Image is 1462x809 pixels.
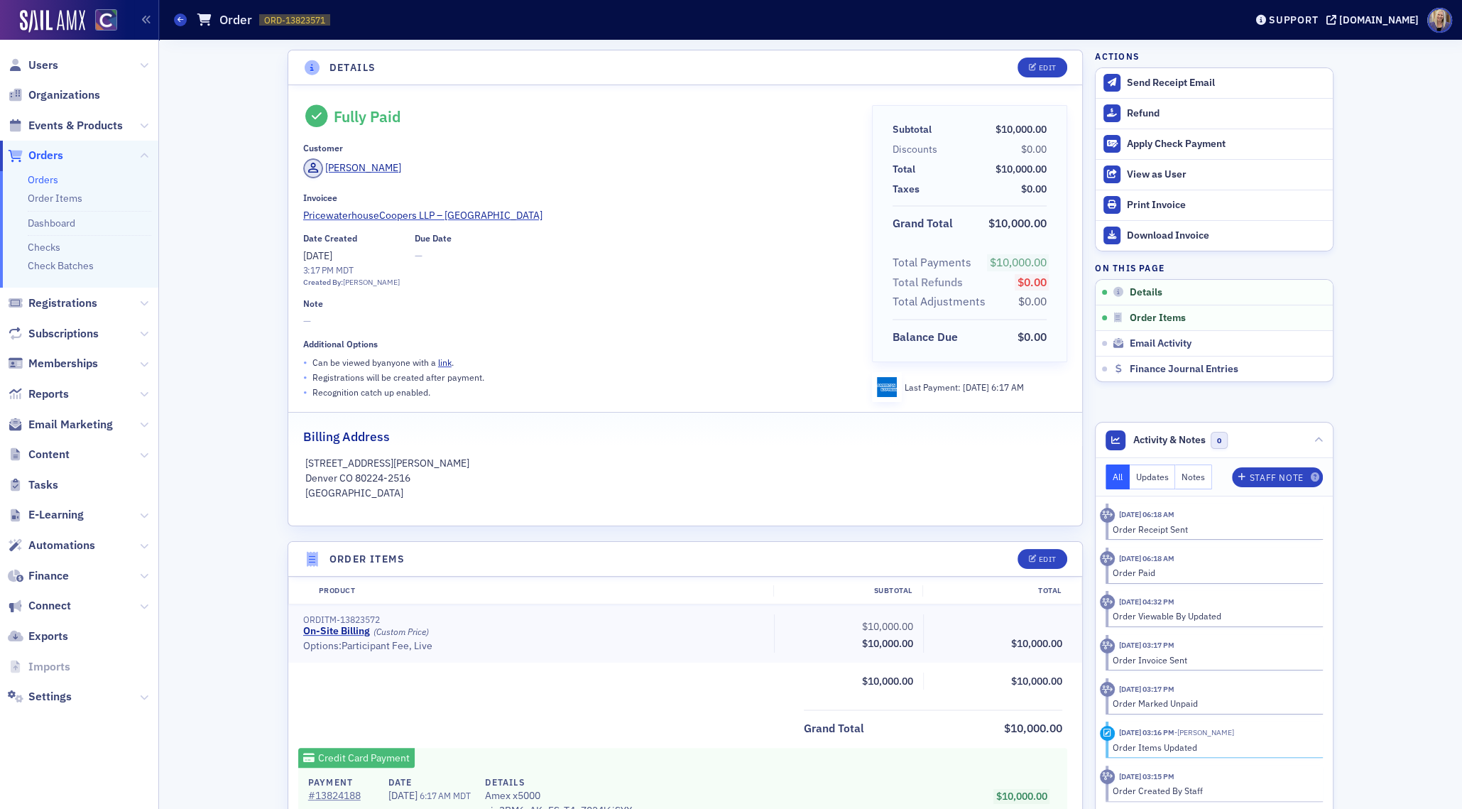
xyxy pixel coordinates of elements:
[20,10,85,33] img: SailAMX
[438,357,452,368] a: link
[485,776,633,788] h4: Details
[1127,107,1326,120] div: Refund
[334,107,401,126] div: Fully Paid
[1326,15,1424,25] button: [DOMAIN_NAME]
[1250,474,1304,482] div: Staff Note
[8,507,84,523] a: E-Learning
[1339,13,1419,26] div: [DOMAIN_NAME]
[28,507,84,523] span: E-Learning
[893,329,963,346] span: Balance Due
[1113,653,1314,666] div: Order Invoice Sent
[1130,312,1186,325] span: Order Items
[28,148,63,163] span: Orders
[1119,727,1174,737] time: 5/6/2025 03:16 PM
[893,182,920,197] div: Taxes
[303,249,332,262] span: [DATE]
[804,720,864,737] div: Grand Total
[303,192,337,203] div: Invoicee
[1095,261,1333,274] h4: On this page
[95,9,117,31] img: SailAMX
[1100,594,1115,609] div: Activity
[1175,465,1212,489] button: Notes
[1130,286,1162,299] span: Details
[303,158,402,178] a: [PERSON_NAME]
[1096,159,1333,190] button: View as User
[303,385,307,400] span: •
[1127,199,1326,212] div: Print Invoice
[1113,566,1314,579] div: Order Paid
[308,788,373,803] a: #13824188
[1174,727,1234,737] span: Tiffany Carson
[8,598,71,614] a: Connect
[862,675,913,688] span: $10,000.00
[28,538,95,553] span: Automations
[451,790,471,801] span: MDT
[303,264,334,276] time: 3:17 PM
[28,417,113,433] span: Email Marketing
[8,356,98,371] a: Memberships
[334,264,354,276] span: MDT
[893,142,937,157] div: Discounts
[1127,77,1326,89] div: Send Receipt Email
[1127,138,1326,151] div: Apply Check Payment
[28,295,97,311] span: Registrations
[995,123,1047,136] span: $10,000.00
[8,386,69,402] a: Reports
[990,255,1047,269] span: $10,000.00
[773,585,922,597] div: Subtotal
[1018,58,1067,77] button: Edit
[1130,337,1191,350] span: Email Activity
[1100,551,1115,566] div: Activity
[1096,220,1333,251] a: Download Invoice
[893,142,942,157] span: Discounts
[303,339,378,349] div: Additional Options
[1119,509,1174,519] time: 5/7/2025 06:18 AM
[1021,183,1047,195] span: $0.00
[893,215,953,232] div: Grand Total
[8,417,113,433] a: Email Marketing
[415,233,452,244] div: Due Date
[996,790,1047,803] span: $10,000.00
[8,659,70,675] a: Imports
[28,173,58,186] a: Orders
[8,87,100,103] a: Organizations
[893,162,920,177] span: Total
[343,277,400,288] div: [PERSON_NAME]
[8,326,99,342] a: Subscriptions
[303,208,542,223] span: PricewaterhouseCoopers LLP – Denver
[1119,771,1174,781] time: 5/6/2025 03:15 PM
[298,748,415,768] div: Credit Card Payment
[862,620,913,633] span: $10,000.00
[303,614,764,625] div: ORDITM-13823572
[1119,684,1174,694] time: 5/6/2025 03:17 PM
[1011,675,1062,688] span: $10,000.00
[1113,609,1314,622] div: Order Viewable By Updated
[303,355,307,370] span: •
[303,314,852,329] span: —
[1021,143,1047,156] span: $0.00
[28,447,70,462] span: Content
[303,233,357,244] div: Date Created
[893,329,958,346] div: Balance Due
[1039,555,1057,563] div: Edit
[28,58,58,73] span: Users
[312,386,430,398] p: Recognition catch up enabled.
[8,447,70,462] a: Content
[28,689,72,705] span: Settings
[1004,721,1062,735] span: $10,000.00
[303,298,323,309] div: Note
[28,659,70,675] span: Imports
[893,274,968,291] span: Total Refunds
[1096,190,1333,220] a: Print Invoice
[325,161,401,175] div: [PERSON_NAME]
[8,629,68,644] a: Exports
[1211,432,1228,450] span: 0
[28,87,100,103] span: Organizations
[995,163,1047,175] span: $10,000.00
[893,182,924,197] span: Taxes
[264,14,325,26] span: ORD-13823571
[305,456,1064,471] p: [STREET_ADDRESS][PERSON_NAME]
[1113,784,1314,797] div: Order Created By Staff
[804,720,869,737] span: Grand Total
[305,486,1064,501] p: [GEOGRAPHIC_DATA]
